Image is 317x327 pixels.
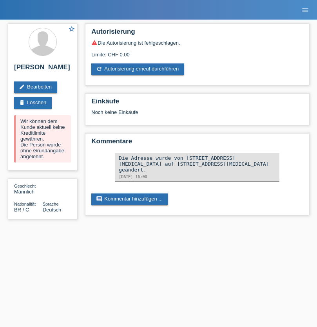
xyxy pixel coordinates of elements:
div: Die Adresse wurde von [STREET_ADDRESS][MEDICAL_DATA] auf [STREET_ADDRESS][MEDICAL_DATA] geändert. [119,155,275,173]
span: Sprache [43,202,59,206]
div: Noch keine Einkäufe [91,109,303,121]
span: Nationalität [14,202,36,206]
i: edit [19,84,25,90]
div: Die Autorisierung ist fehlgeschlagen. [91,40,303,46]
a: menu [297,7,313,12]
h2: Einkäufe [91,98,303,109]
i: menu [301,6,309,14]
div: Männlich [14,183,43,195]
span: Geschlecht [14,184,36,188]
a: editBearbeiten [14,81,57,93]
span: Deutsch [43,207,62,213]
div: Wir können dem Kunde aktuell keine Kreditlimite gewähren. Die Person wurde ohne Grundangabe abgel... [14,115,71,163]
i: star_border [68,25,75,33]
div: Limite: CHF 0.00 [91,46,303,58]
a: refreshAutorisierung erneut durchführen [91,63,184,75]
a: star_border [68,25,75,34]
div: [DATE] 16:00 [119,175,275,179]
i: delete [19,99,25,106]
i: warning [91,40,98,46]
i: comment [96,196,102,202]
h2: Kommentare [91,137,303,149]
a: deleteLöschen [14,97,52,109]
i: refresh [96,66,102,72]
h2: [PERSON_NAME] [14,63,71,75]
h2: Autorisierung [91,28,303,40]
a: commentKommentar hinzufügen ... [91,193,168,205]
span: Brasilien / C / 07.07.2021 [14,207,29,213]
